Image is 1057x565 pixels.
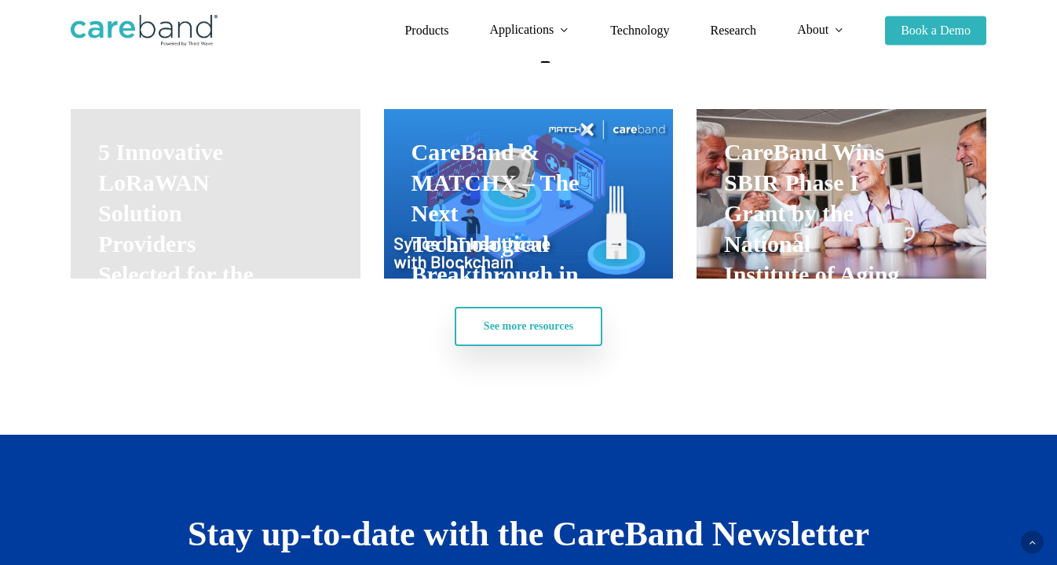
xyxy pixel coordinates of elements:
span: Book a Demo [901,24,971,37]
a: Back to top [1021,531,1044,554]
a: Applications [489,24,569,37]
a: Research [710,24,756,37]
span: About [797,23,828,36]
span: Applications [489,23,554,36]
h2: Stay up-to-date with the CareBand Newsletter [71,513,986,556]
span: See more resources [484,319,573,334]
a: See more resources [455,307,602,346]
a: Products [404,24,448,37]
a: About [797,24,844,37]
a: Technology [610,24,669,37]
img: CareBand [71,15,218,46]
a: Book a Demo [885,24,986,37]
